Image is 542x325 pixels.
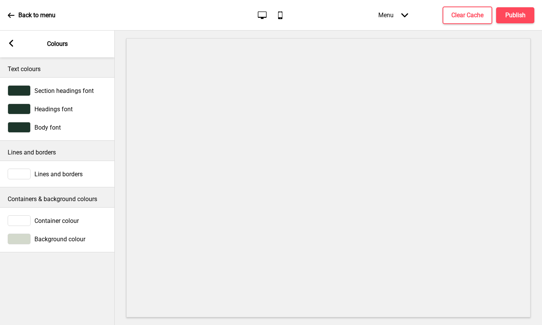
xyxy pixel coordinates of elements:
[443,6,492,24] button: Clear Cache
[47,40,68,48] p: Colours
[18,11,55,19] p: Back to menu
[8,148,107,157] p: Lines and borders
[8,122,107,133] div: Body font
[451,11,483,19] h4: Clear Cache
[371,4,416,26] div: Menu
[8,195,107,203] p: Containers & background colours
[34,106,73,113] span: Headings font
[8,65,107,73] p: Text colours
[34,236,85,243] span: Background colour
[34,171,83,178] span: Lines and borders
[8,169,107,179] div: Lines and borders
[34,87,94,94] span: Section headings font
[8,234,107,244] div: Background colour
[8,215,107,226] div: Container colour
[8,85,107,96] div: Section headings font
[34,217,79,224] span: Container colour
[8,5,55,26] a: Back to menu
[496,7,534,23] button: Publish
[34,124,61,131] span: Body font
[505,11,526,19] h4: Publish
[8,104,107,114] div: Headings font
